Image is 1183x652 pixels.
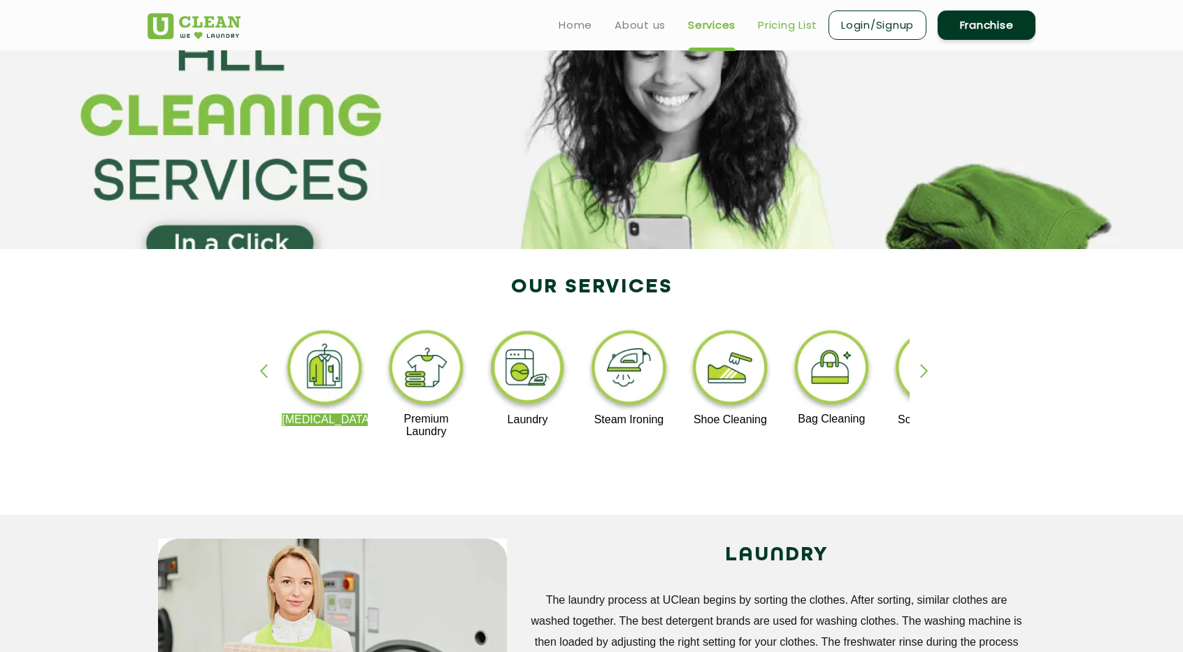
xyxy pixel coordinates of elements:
img: UClean Laundry and Dry Cleaning [148,13,241,39]
img: steam_ironing_11zon.webp [586,327,672,413]
a: Home [559,17,592,34]
p: Laundry [485,413,571,426]
p: Sofa Cleaning [890,413,976,426]
a: Services [688,17,736,34]
p: Bag Cleaning [789,413,875,425]
p: Premium Laundry [383,413,469,438]
img: dry_cleaning_11zon.webp [282,327,368,413]
a: Pricing List [758,17,817,34]
img: bag_cleaning_11zon.webp [789,327,875,413]
a: About us [615,17,666,34]
a: Franchise [938,10,1035,40]
img: laundry_cleaning_11zon.webp [485,327,571,413]
img: shoe_cleaning_11zon.webp [687,327,773,413]
img: sofa_cleaning_11zon.webp [890,327,976,413]
img: premium_laundry_cleaning_11zon.webp [383,327,469,413]
p: Steam Ironing [586,413,672,426]
a: Login/Signup [829,10,926,40]
h2: LAUNDRY [528,539,1025,572]
p: [MEDICAL_DATA] [282,413,368,426]
p: Shoe Cleaning [687,413,773,426]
